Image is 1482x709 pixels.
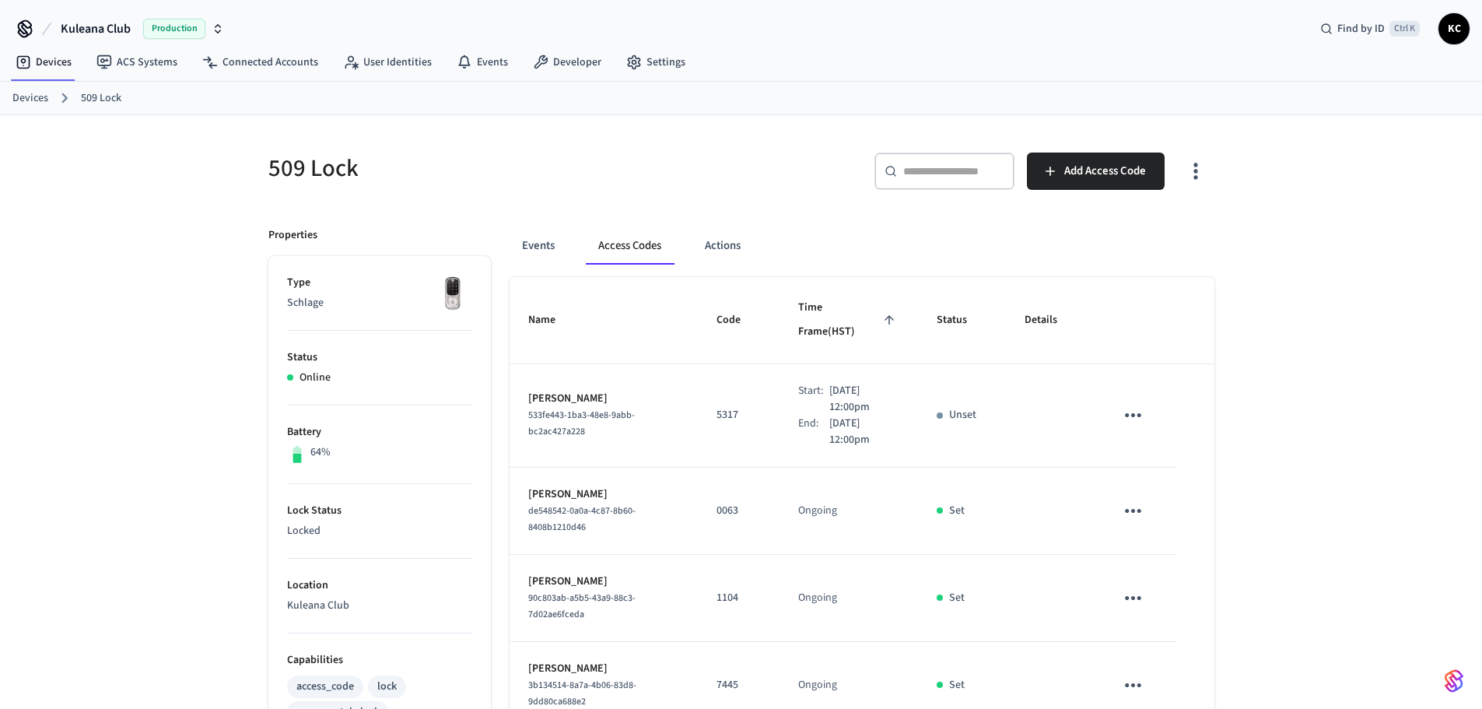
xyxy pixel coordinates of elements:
[287,577,472,594] p: Location
[1025,308,1077,332] span: Details
[287,598,472,614] p: Kuleana Club
[528,591,636,621] span: 90c803ab-a5b5-43a9-88c3-7d02ae6fceda
[949,590,965,606] p: Set
[510,227,1214,265] div: ant example
[61,19,131,38] span: Kuleana Club
[433,275,472,314] img: Yale Assure Touchscreen Wifi Smart Lock, Satin Nickel, Front
[716,308,761,332] span: Code
[268,153,732,184] h5: 509 Lock
[1027,153,1165,190] button: Add Access Code
[12,90,48,107] a: Devices
[190,48,331,76] a: Connected Accounts
[798,296,899,345] span: Time Frame(HST)
[798,383,829,416] div: Start:
[528,504,636,534] span: de548542-0a0a-4c87-8b60-8408b1210d46
[829,383,899,416] p: [DATE] 12:00pm
[287,275,472,291] p: Type
[528,661,680,677] p: [PERSON_NAME]
[510,227,567,265] button: Events
[528,486,680,503] p: [PERSON_NAME]
[1308,15,1432,43] div: Find by IDCtrl K
[296,679,354,695] div: access_code
[3,48,84,76] a: Devices
[300,370,331,386] p: Online
[310,444,331,461] p: 64%
[528,409,635,438] span: 533fe443-1ba3-48e8-9abb-bc2ac427a228
[1064,161,1146,181] span: Add Access Code
[528,574,680,590] p: [PERSON_NAME]
[528,308,576,332] span: Name
[143,19,205,39] span: Production
[1440,15,1468,43] span: KC
[84,48,190,76] a: ACS Systems
[798,416,829,448] div: End:
[716,677,761,693] p: 7445
[287,652,472,669] p: Capabilities
[81,90,121,107] a: 509 Lock
[692,227,753,265] button: Actions
[1438,13,1470,44] button: KC
[528,391,680,407] p: [PERSON_NAME]
[1337,21,1385,37] span: Find by ID
[949,677,965,693] p: Set
[614,48,698,76] a: Settings
[937,308,987,332] span: Status
[780,468,918,555] td: Ongoing
[268,227,317,244] p: Properties
[528,679,636,708] span: 3b134514-8a7a-4b06-83d8-9dd80ca688e2
[949,407,976,423] p: Unset
[949,503,965,519] p: Set
[1389,21,1420,37] span: Ctrl K
[716,590,761,606] p: 1104
[1445,669,1463,693] img: SeamLogoGradient.69752ec5.svg
[287,424,472,440] p: Battery
[331,48,444,76] a: User Identities
[287,295,472,311] p: Schlage
[287,523,472,539] p: Locked
[377,679,397,695] div: lock
[829,416,899,448] p: [DATE] 12:00pm
[520,48,614,76] a: Developer
[586,227,674,265] button: Access Codes
[716,407,761,423] p: 5317
[287,503,472,519] p: Lock Status
[716,503,761,519] p: 0063
[780,555,918,642] td: Ongoing
[287,349,472,366] p: Status
[444,48,520,76] a: Events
